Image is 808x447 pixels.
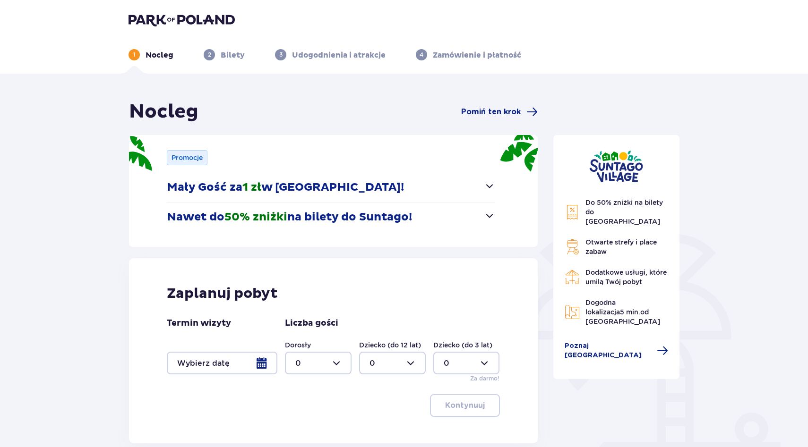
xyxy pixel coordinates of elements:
[565,239,580,254] img: Grill Icon
[470,374,499,383] p: Za darmo!
[167,210,412,224] p: Nawet do na bilety do Suntago!
[167,318,231,329] p: Termin wizyty
[461,107,521,117] span: Pomiń ten krok
[242,180,261,194] span: 1 zł
[129,100,198,124] h1: Nocleg
[433,340,492,350] label: Dziecko (do 3 lat)
[275,49,386,60] div: 3Udogodnienia i atrakcje
[416,49,521,60] div: 4Zamówienie i płatność
[620,308,640,316] span: 5 min.
[585,238,657,255] span: Otwarte strefy i place zabaw
[129,49,173,60] div: 1Nocleg
[445,400,485,411] p: Kontynuuj
[565,270,580,285] img: Restaurant Icon
[129,13,235,26] img: Park of Poland logo
[279,51,283,59] p: 3
[589,150,643,183] img: Suntago Village
[420,51,423,59] p: 4
[565,204,580,220] img: Discount Icon
[221,50,245,60] p: Bilety
[433,50,521,60] p: Zamówienie i płatność
[167,285,278,303] p: Zaplanuj pobyt
[461,106,538,118] a: Pomiń ten krok
[585,299,660,325] span: Dogodna lokalizacja od [GEOGRAPHIC_DATA]
[133,51,136,59] p: 1
[565,341,652,360] span: Poznaj [GEOGRAPHIC_DATA]
[585,199,663,225] span: Do 50% zniżki na bilety do [GEOGRAPHIC_DATA]
[565,341,669,360] a: Poznaj [GEOGRAPHIC_DATA]
[224,210,287,224] span: 50% zniżki
[167,202,495,232] button: Nawet do50% zniżkina bilety do Suntago!
[292,50,386,60] p: Udogodnienia i atrakcje
[204,49,245,60] div: 2Bilety
[167,173,495,202] button: Mały Gość za1 złw [GEOGRAPHIC_DATA]!
[359,340,421,350] label: Dziecko (do 12 lat)
[146,50,173,60] p: Nocleg
[208,51,211,59] p: 2
[585,269,667,286] span: Dodatkowe usługi, które umilą Twój pobyt
[565,304,580,320] img: Map Icon
[285,318,338,329] p: Liczba gości
[172,153,203,162] p: Promocje
[167,180,404,194] p: Mały Gość za w [GEOGRAPHIC_DATA]!
[285,340,311,350] label: Dorosły
[430,394,500,417] button: Kontynuuj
